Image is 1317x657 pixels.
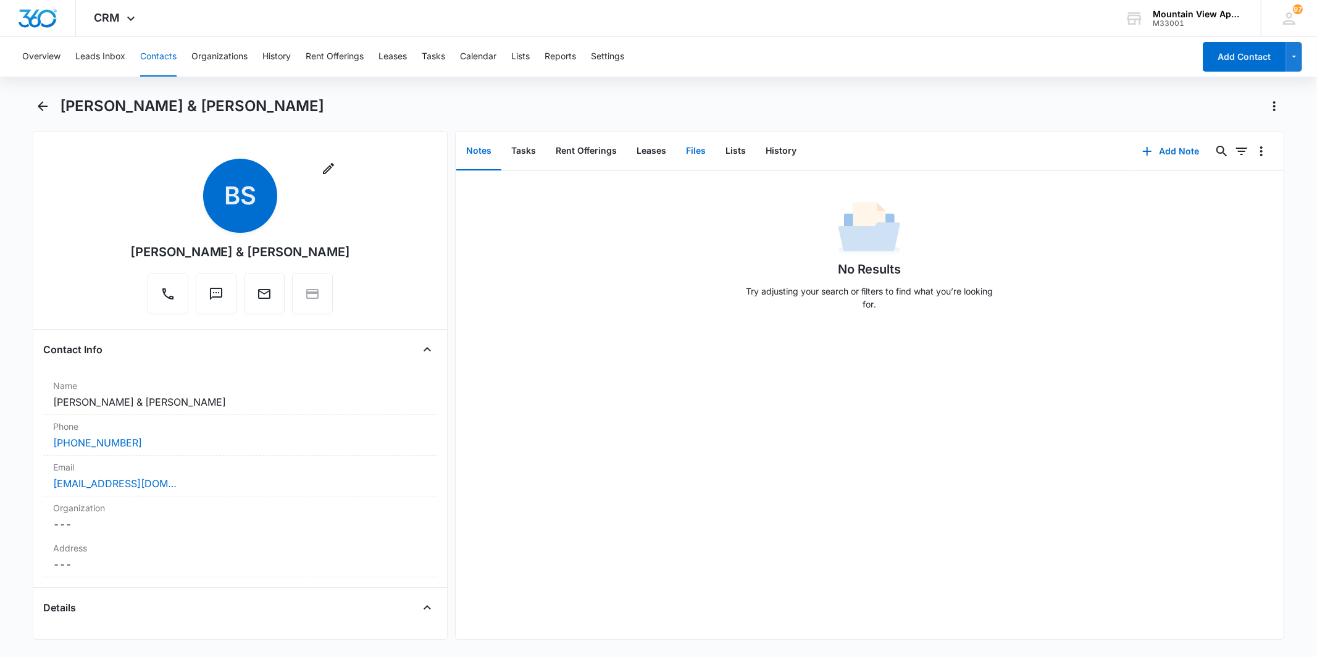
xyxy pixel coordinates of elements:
[148,274,188,314] button: Call
[511,37,530,77] button: Lists
[460,37,496,77] button: Calendar
[306,37,364,77] button: Rent Offerings
[43,374,437,415] div: Name[PERSON_NAME] & [PERSON_NAME]
[203,159,277,233] span: BS
[53,517,427,532] dd: ---
[191,37,248,77] button: Organizations
[53,542,427,554] label: Address
[53,476,177,491] a: [EMAIL_ADDRESS][DOMAIN_NAME]
[43,496,437,537] div: Organization---
[545,37,576,77] button: Reports
[627,132,676,170] button: Leases
[417,598,437,617] button: Close
[501,132,546,170] button: Tasks
[22,37,61,77] button: Overview
[244,293,285,303] a: Email
[43,342,102,357] h4: Contact Info
[546,132,627,170] button: Rent Offerings
[148,293,188,303] a: Call
[33,96,52,116] button: Back
[53,557,427,572] dd: ---
[75,37,125,77] button: Leads Inbox
[591,37,624,77] button: Settings
[378,37,407,77] button: Leases
[676,132,716,170] button: Files
[140,37,177,77] button: Contacts
[1252,141,1271,161] button: Overflow Menu
[53,379,427,392] label: Name
[53,395,427,409] dd: [PERSON_NAME] & [PERSON_NAME]
[43,415,437,456] div: Phone[PHONE_NUMBER]
[53,420,427,433] label: Phone
[1293,4,1303,14] span: 97
[196,274,236,314] button: Text
[1265,96,1284,116] button: Actions
[53,461,427,474] label: Email
[43,456,437,496] div: Email[EMAIL_ADDRESS][DOMAIN_NAME]
[1130,136,1212,166] button: Add Note
[740,285,999,311] p: Try adjusting your search or filters to find what you’re looking for.
[262,37,291,77] button: History
[1153,19,1243,28] div: account id
[838,198,900,260] img: No Data
[838,260,901,278] h1: No Results
[1293,4,1303,14] div: notifications count
[417,340,437,359] button: Close
[1153,9,1243,19] div: account name
[422,37,445,77] button: Tasks
[53,435,142,450] a: [PHONE_NUMBER]
[244,274,285,314] button: Email
[94,11,120,24] span: CRM
[130,243,351,261] div: [PERSON_NAME] & [PERSON_NAME]
[43,537,437,577] div: Address---
[456,132,501,170] button: Notes
[1203,42,1286,72] button: Add Contact
[716,132,756,170] button: Lists
[53,501,427,514] label: Organization
[53,637,427,650] label: Source
[1212,141,1232,161] button: Search...
[60,97,324,115] h1: [PERSON_NAME] & [PERSON_NAME]
[43,600,76,615] h4: Details
[196,293,236,303] a: Text
[756,132,806,170] button: History
[1232,141,1252,161] button: Filters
